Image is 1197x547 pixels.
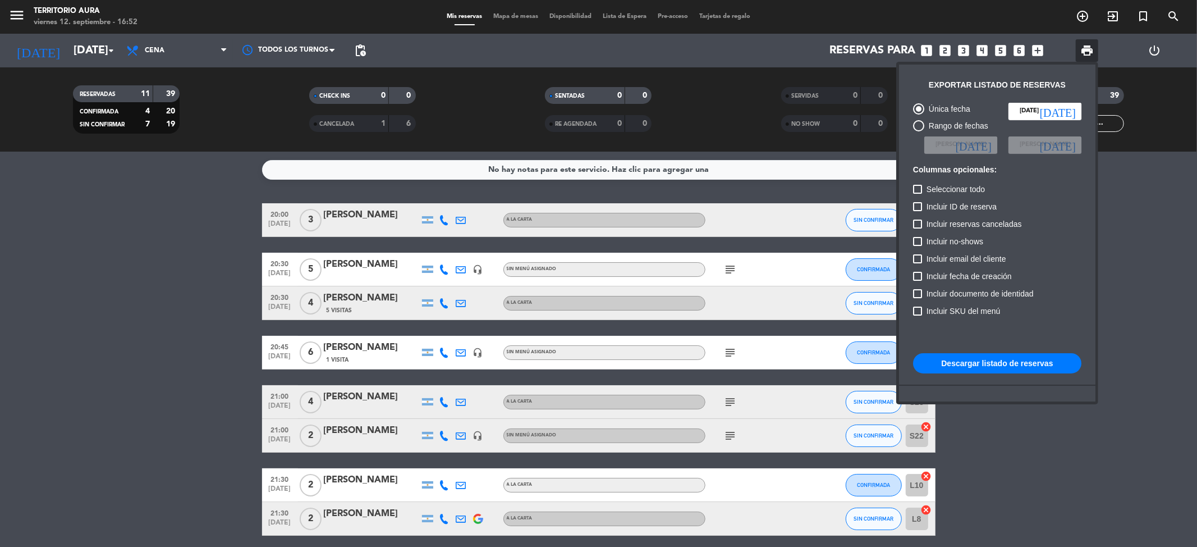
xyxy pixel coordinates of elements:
[927,270,1012,283] span: Incluir fecha de creación
[927,200,997,213] span: Incluir ID de reserva
[927,235,983,248] span: Incluir no-shows
[1039,139,1075,151] i: [DATE]
[935,140,986,150] span: [PERSON_NAME]
[927,252,1006,266] span: Incluir email del cliente
[924,103,970,116] div: Única fecha
[1080,44,1094,57] span: print
[927,217,1022,231] span: Incluir reservas canceladas
[929,79,1066,92] div: Exportar listado de reservas
[927,183,985,196] span: Seleccionar todo
[913,353,1081,373] button: Descargar listado de reservas
[955,139,991,151] i: [DATE]
[927,304,1001,318] span: Incluir SKU del menú
[1039,106,1075,117] i: [DATE]
[927,287,1034,300] span: Incluir documento de identidad
[913,165,1081,175] h6: Columnas opcionales:
[1020,140,1070,150] span: [PERSON_NAME]
[924,120,988,133] div: Rango de fechas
